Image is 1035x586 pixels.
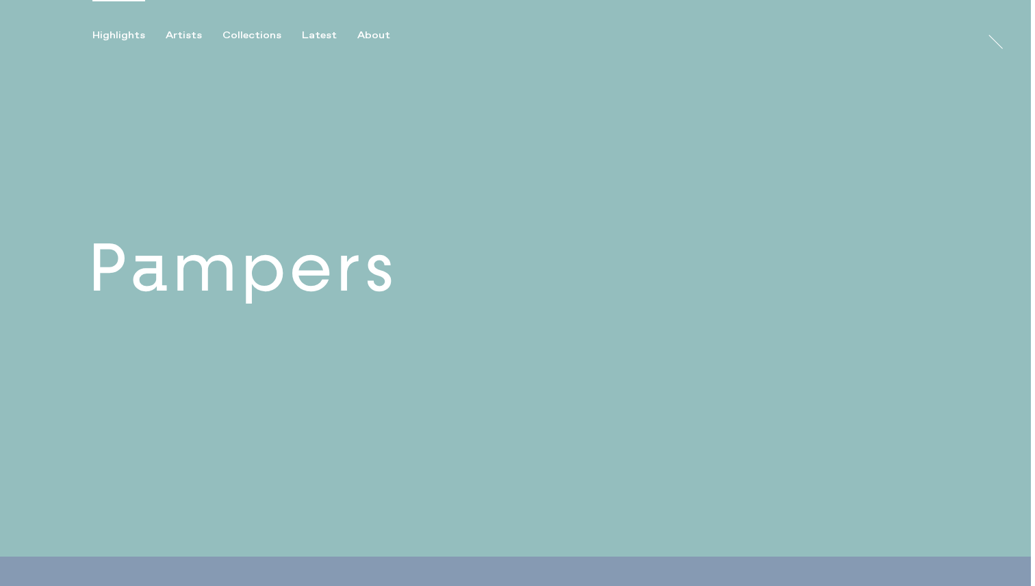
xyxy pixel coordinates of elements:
button: Artists [166,29,222,42]
button: Highlights [92,29,166,42]
div: Latest [302,29,337,42]
div: About [357,29,390,42]
div: Collections [222,29,281,42]
button: Latest [302,29,357,42]
div: Highlights [92,29,145,42]
div: Artists [166,29,202,42]
button: About [357,29,411,42]
button: Collections [222,29,302,42]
